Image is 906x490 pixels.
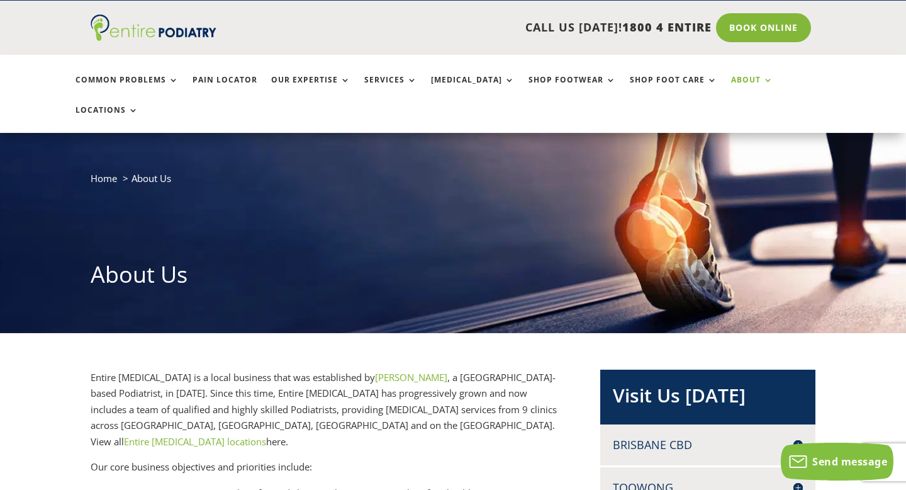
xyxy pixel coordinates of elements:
[375,371,447,384] a: [PERSON_NAME]
[528,76,616,103] a: Shop Footwear
[91,459,561,485] p: Our core business objectives and priorities include:
[271,76,350,103] a: Our Expertise
[131,172,171,185] span: About Us
[91,172,117,185] a: Home
[613,382,803,415] h2: Visit Us [DATE]
[91,370,561,460] p: Entire [MEDICAL_DATA] is a local business that was established by , a [GEOGRAPHIC_DATA]-based Pod...
[812,455,887,469] span: Send message
[716,13,811,42] a: Book Online
[91,170,815,196] nav: breadcrumb
[622,20,712,35] span: 1800 4 ENTIRE
[613,437,803,453] h4: Brisbane CBD
[124,435,266,448] a: Entire [MEDICAL_DATA] locations
[75,106,138,133] a: Locations
[193,76,257,103] a: Pain Locator
[431,76,515,103] a: [MEDICAL_DATA]
[257,20,712,36] p: CALL US [DATE]!
[91,31,216,43] a: Entire Podiatry
[630,76,717,103] a: Shop Foot Care
[364,76,417,103] a: Services
[75,76,179,103] a: Common Problems
[91,14,216,41] img: logo (1)
[781,443,893,481] button: Send message
[91,259,815,297] h1: About Us
[731,76,773,103] a: About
